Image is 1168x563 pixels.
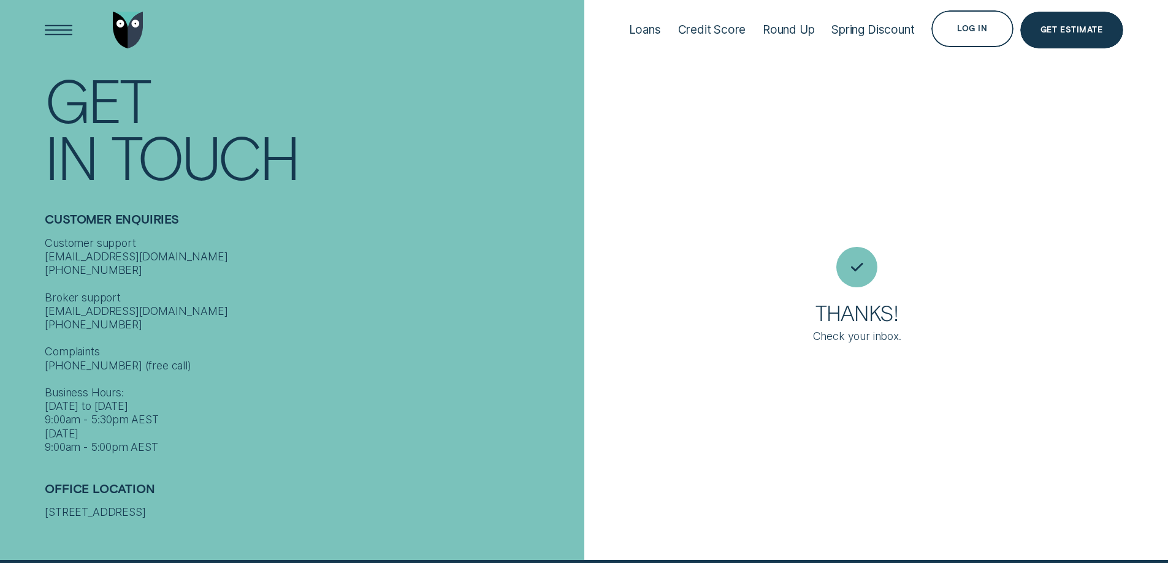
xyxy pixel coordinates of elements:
img: Wisr [113,12,143,48]
div: In [45,127,96,184]
div: Round Up [763,23,815,37]
div: Check your inbox. [813,330,901,343]
h2: Office Location [45,482,577,506]
div: Credit Score [678,23,746,37]
div: Touch [111,127,299,184]
h1: Get In Touch [45,70,577,184]
div: [STREET_ADDRESS] [45,505,577,519]
div: Spring Discount [831,23,914,37]
button: Log in [931,10,1013,47]
div: Customer support [EMAIL_ADDRESS][DOMAIN_NAME] [PHONE_NUMBER] Broker support [EMAIL_ADDRESS][DOMAI... [45,236,577,455]
button: Open Menu [40,12,77,48]
div: Loans [629,23,661,37]
h2: Customer Enquiries [45,212,577,236]
div: Get [45,70,150,127]
h3: Thanks! [815,303,899,330]
a: Get Estimate [1020,12,1123,48]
